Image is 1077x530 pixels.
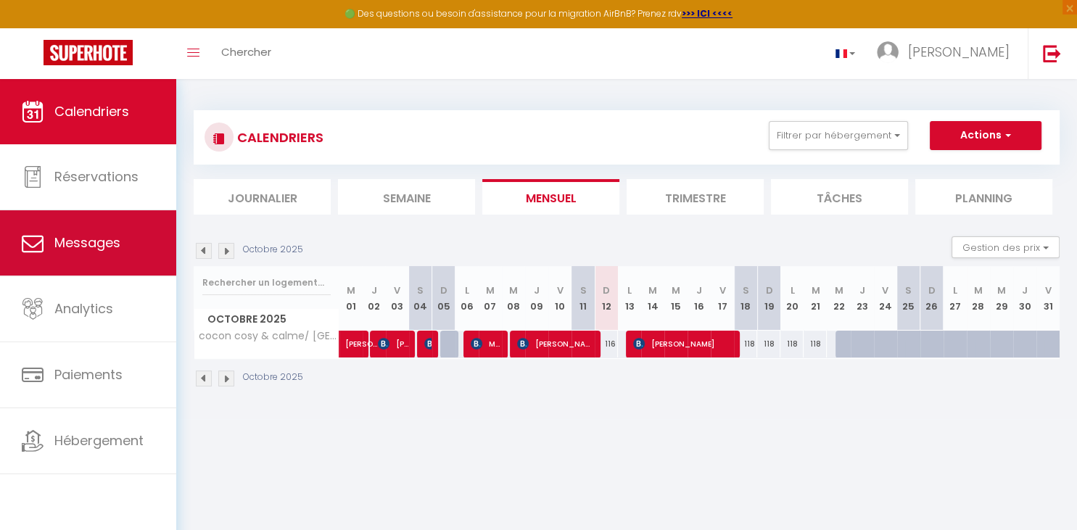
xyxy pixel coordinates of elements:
[1013,266,1036,331] th: 30
[221,44,271,59] span: Chercher
[440,283,447,297] abbr: D
[347,283,355,297] abbr: M
[409,266,432,331] th: 04
[1022,283,1028,297] abbr: J
[1036,266,1060,331] th: 31
[930,121,1041,150] button: Actions
[757,266,780,331] th: 19
[54,167,139,186] span: Réservations
[915,179,1052,215] li: Planning
[378,330,409,357] span: [PERSON_NAME]
[54,365,123,384] span: Paiements
[210,28,282,79] a: Chercher
[967,266,990,331] th: 28
[486,283,495,297] abbr: M
[509,283,518,297] abbr: M
[595,331,618,357] div: 116
[765,283,772,297] abbr: D
[603,283,610,297] abbr: D
[432,266,455,331] th: 05
[711,266,734,331] th: 17
[827,266,850,331] th: 22
[682,7,733,20] a: >>> ICI <<<<
[618,266,641,331] th: 13
[743,283,749,297] abbr: S
[734,266,757,331] th: 18
[579,283,586,297] abbr: S
[780,266,804,331] th: 20
[548,266,571,331] th: 10
[386,266,409,331] th: 03
[897,266,920,331] th: 25
[471,330,502,357] span: Morgane Cléret
[648,283,657,297] abbr: M
[363,266,386,331] th: 02
[719,283,726,297] abbr: V
[990,266,1013,331] th: 29
[479,266,502,331] th: 07
[734,331,757,357] div: 118
[1043,44,1061,62] img: logout
[194,179,331,215] li: Journalier
[627,283,632,297] abbr: L
[234,121,323,154] h3: CALENDRIERS
[859,283,865,297] abbr: J
[882,283,888,297] abbr: V
[835,283,843,297] abbr: M
[417,283,424,297] abbr: S
[371,283,377,297] abbr: J
[339,331,363,358] a: [PERSON_NAME]
[920,266,944,331] th: 26
[44,40,133,65] img: Super Booking
[953,283,957,297] abbr: L
[811,283,820,297] abbr: M
[54,299,113,318] span: Analytics
[54,233,120,252] span: Messages
[54,102,129,120] span: Calendriers
[672,283,680,297] abbr: M
[502,266,525,331] th: 08
[877,41,899,63] img: ...
[197,331,342,341] span: cocon cosy & calme/ [GEOGRAPHIC_DATA]
[952,236,1060,258] button: Gestion des prix
[928,283,936,297] abbr: D
[790,283,794,297] abbr: L
[534,283,540,297] abbr: J
[974,283,983,297] abbr: M
[571,266,595,331] th: 11
[595,266,618,331] th: 12
[517,330,595,357] span: [PERSON_NAME]
[771,179,908,215] li: Tâches
[866,28,1028,79] a: ... [PERSON_NAME]
[556,283,563,297] abbr: V
[243,370,303,384] p: Octobre 2025
[633,330,734,357] span: [PERSON_NAME]
[243,243,303,257] p: Octobre 2025
[482,179,619,215] li: Mensuel
[641,266,664,331] th: 14
[465,283,469,297] abbr: L
[696,283,702,297] abbr: J
[997,283,1006,297] abbr: M
[688,266,711,331] th: 16
[345,323,379,350] span: [PERSON_NAME]
[804,266,827,331] th: 21
[908,43,1010,61] span: [PERSON_NAME]
[455,266,479,331] th: 06
[54,431,144,450] span: Hébergement
[424,330,432,357] span: Solene Cothenet
[874,266,897,331] th: 24
[905,283,912,297] abbr: S
[627,179,764,215] li: Trimestre
[664,266,688,331] th: 15
[804,331,827,357] div: 118
[1045,283,1052,297] abbr: V
[202,270,331,296] input: Rechercher un logement...
[525,266,548,331] th: 09
[769,121,908,150] button: Filtrer par hébergement
[757,331,780,357] div: 118
[339,266,363,331] th: 01
[780,331,804,357] div: 118
[851,266,874,331] th: 23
